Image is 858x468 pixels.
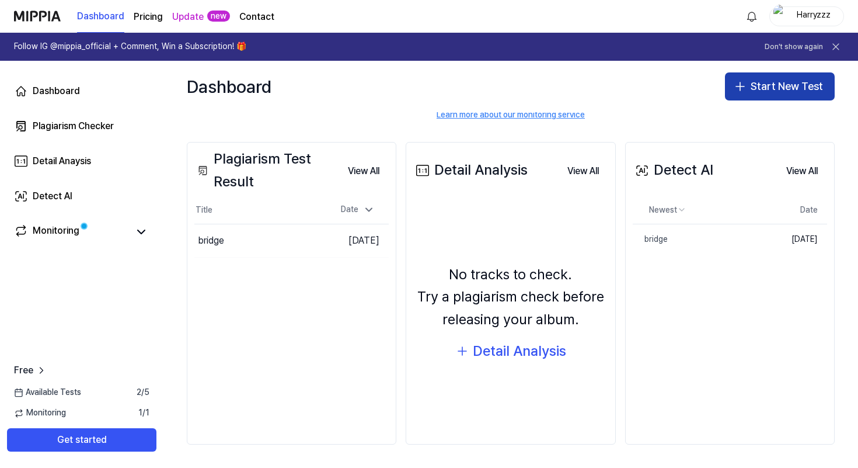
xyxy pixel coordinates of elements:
[239,10,274,24] a: Contact
[134,10,163,24] a: Pricing
[33,224,79,240] div: Monitoring
[138,407,149,419] span: 1 / 1
[339,160,389,183] button: View All
[194,196,327,224] th: Title
[777,158,827,183] a: View All
[558,158,608,183] a: View All
[745,9,759,23] img: 알림
[327,224,389,258] td: [DATE]
[791,9,836,22] div: Harryzzz
[7,147,156,175] a: Detail Anaysis
[7,428,156,452] button: Get started
[339,158,389,183] a: View All
[14,363,47,377] a: Free
[633,234,668,245] div: bridge
[336,200,379,219] div: Date
[33,154,91,168] div: Detail Anaysis
[137,387,149,398] span: 2 / 5
[558,160,608,183] button: View All
[7,182,156,210] a: Detect AI
[14,224,128,240] a: Monitoring
[633,159,713,181] div: Detect AI
[33,84,80,98] div: Dashboard
[194,148,339,193] div: Plagiarism Test Result
[187,72,271,100] div: Dashboard
[14,41,246,53] h1: Follow IG @mippia_official + Comment, Win a Subscription! 🎁
[33,189,72,203] div: Detect AI
[473,340,566,362] div: Detail Analysis
[14,387,81,398] span: Available Tests
[198,234,224,248] div: bridge
[413,264,608,331] div: No tracks to check. Try a plagiarism check before releasing your album.
[759,196,827,224] th: Date
[765,42,823,52] button: Don't show again
[455,340,566,362] button: Detail Analysis
[207,11,230,22] div: new
[172,10,204,24] a: Update
[773,5,787,28] img: profile
[759,224,827,255] td: [DATE]
[725,72,835,100] button: Start New Test
[413,159,528,181] div: Detail Analysis
[437,109,585,121] a: Learn more about our monitoring service
[633,224,759,255] a: bridge
[33,119,114,133] div: Plagiarism Checker
[77,1,124,33] a: Dashboard
[7,112,156,140] a: Plagiarism Checker
[14,407,66,419] span: Monitoring
[769,6,844,26] button: profileHarryzzz
[7,77,156,105] a: Dashboard
[777,160,827,183] button: View All
[14,363,33,377] span: Free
